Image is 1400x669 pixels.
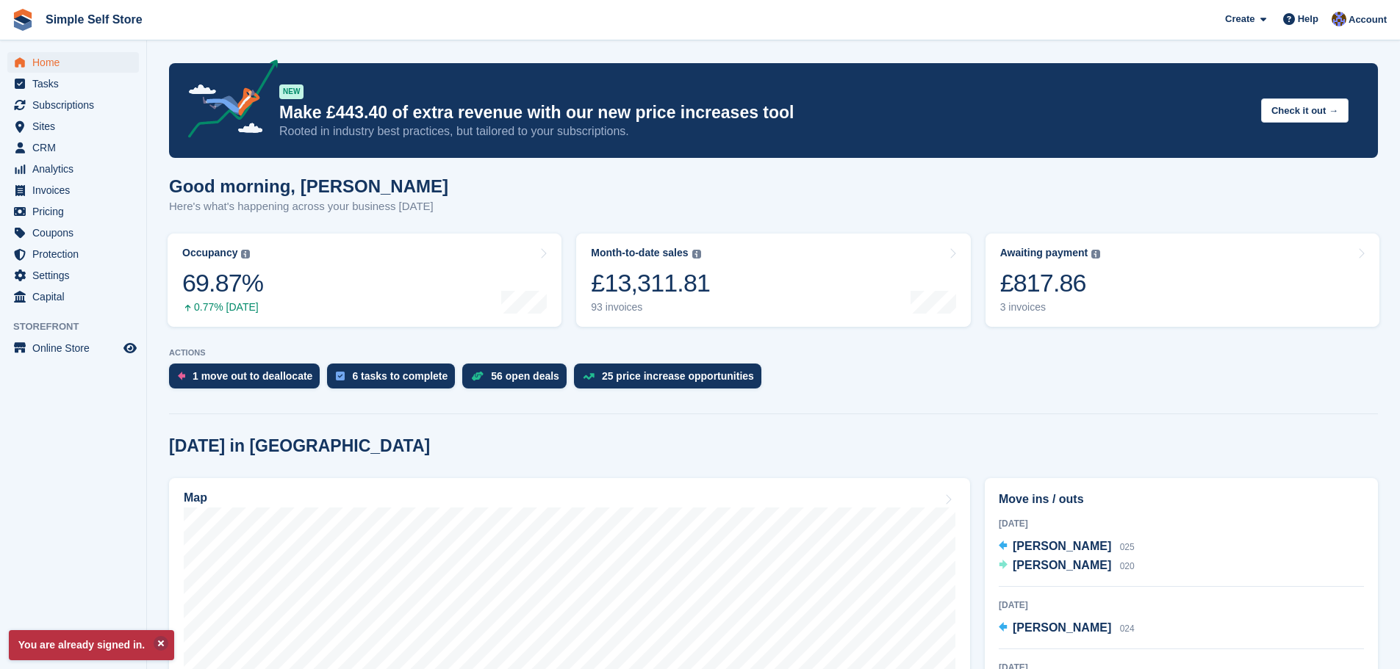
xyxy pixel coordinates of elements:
[1013,540,1111,552] span: [PERSON_NAME]
[178,372,185,380] img: move_outs_to_deallocate_icon-f764333ba52eb49d3ac5e1228854f67142a1ed5810a6f6cc68b1a99e826820c5.svg
[999,491,1364,508] h2: Move ins / outs
[7,95,139,115] a: menu
[1332,12,1346,26] img: Sharon Hughes
[7,286,139,307] a: menu
[1091,250,1100,258] img: icon-info-grey-7440780725fd019a000dd9b08b2336e03edf1995a4989e88bcd33f0948082b44.svg
[471,371,484,381] img: deal-1b604bf984904fb50ccaf53a9ad4b4a5d6e5aea283cecdc64d6e3604feb123c2.svg
[279,123,1249,140] p: Rooted in industry best practices, but tailored to your subscriptions.
[169,176,448,196] h1: Good morning, [PERSON_NAME]
[327,364,462,396] a: 6 tasks to complete
[32,265,121,286] span: Settings
[32,52,121,73] span: Home
[576,234,970,327] a: Month-to-date sales £13,311.81 93 invoices
[40,7,148,32] a: Simple Self Store
[9,630,174,660] p: You are already signed in.
[999,557,1135,576] a: [PERSON_NAME] 020
[13,319,146,334] span: Storefront
[184,491,207,505] h2: Map
[1349,12,1387,27] span: Account
[591,247,688,259] div: Month-to-date sales
[491,370,559,382] div: 56 open deals
[1000,268,1101,298] div: £817.86
[591,268,710,298] div: £13,311.81
[32,137,121,158] span: CRM
[7,180,139,200] a: menu
[279,102,1249,123] p: Make £443.40 of extra revenue with our new price increases tool
[7,52,139,73] a: menu
[32,95,121,115] span: Subscriptions
[32,73,121,94] span: Tasks
[352,370,448,382] div: 6 tasks to complete
[1013,621,1111,634] span: [PERSON_NAME]
[999,538,1135,557] a: [PERSON_NAME] 025
[7,338,139,358] a: menu
[336,372,345,380] img: task-75834270c22a3079a89374b754ae025e5fb1db73e45f91037f5363f120a921f8.svg
[1225,12,1254,26] span: Create
[462,364,574,396] a: 56 open deals
[986,234,1379,327] a: Awaiting payment £817.86 3 invoices
[32,116,121,137] span: Sites
[1120,623,1135,634] span: 024
[32,159,121,179] span: Analytics
[692,250,701,258] img: icon-info-grey-7440780725fd019a000dd9b08b2336e03edf1995a4989e88bcd33f0948082b44.svg
[999,517,1364,530] div: [DATE]
[169,364,327,396] a: 1 move out to deallocate
[1298,12,1318,26] span: Help
[7,201,139,222] a: menu
[602,370,754,382] div: 25 price increase opportunities
[7,265,139,286] a: menu
[12,9,34,31] img: stora-icon-8386f47178a22dfd0bd8f6a31ec36ba5ce8667c1dd55bd0f319d3a0aa187defe.svg
[279,84,304,99] div: NEW
[7,73,139,94] a: menu
[169,198,448,215] p: Here's what's happening across your business [DATE]
[1000,247,1088,259] div: Awaiting payment
[999,619,1135,638] a: [PERSON_NAME] 024
[32,338,121,358] span: Online Store
[241,250,250,258] img: icon-info-grey-7440780725fd019a000dd9b08b2336e03edf1995a4989e88bcd33f0948082b44.svg
[1120,561,1135,571] span: 020
[182,247,237,259] div: Occupancy
[1013,559,1111,571] span: [PERSON_NAME]
[182,268,263,298] div: 69.87%
[7,159,139,179] a: menu
[7,137,139,158] a: menu
[169,348,1378,358] p: ACTIONS
[574,364,769,396] a: 25 price increase opportunities
[32,180,121,200] span: Invoices
[999,599,1364,612] div: [DATE]
[1120,542,1135,552] span: 025
[591,301,710,314] div: 93 invoices
[7,116,139,137] a: menu
[32,286,121,307] span: Capital
[7,244,139,264] a: menu
[583,373,595,380] img: price_increase_opportunities-93ffe204e8149a01c8c9dc8f82e8f89637d9d84a8eef4429ea346261dce0b2c0.svg
[168,234,561,327] a: Occupancy 69.87% 0.77% [DATE]
[193,370,312,382] div: 1 move out to deallocate
[182,301,263,314] div: 0.77% [DATE]
[1261,98,1349,123] button: Check it out →
[121,339,139,357] a: Preview store
[32,223,121,243] span: Coupons
[1000,301,1101,314] div: 3 invoices
[169,436,430,456] h2: [DATE] in [GEOGRAPHIC_DATA]
[176,59,279,143] img: price-adjustments-announcement-icon-8257ccfd72463d97f412b2fc003d46551f7dbcb40ab6d574587a9cd5c0d94...
[7,223,139,243] a: menu
[32,244,121,264] span: Protection
[32,201,121,222] span: Pricing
